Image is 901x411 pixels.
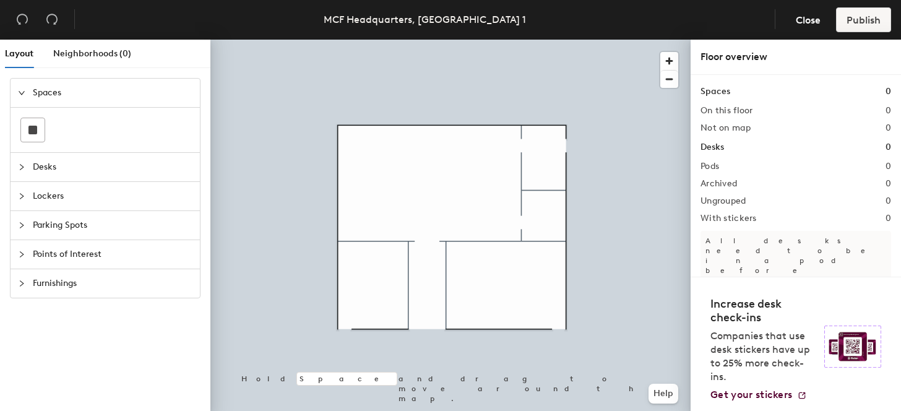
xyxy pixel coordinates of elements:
[710,389,792,400] span: Get your stickers
[701,214,757,223] h2: With stickers
[33,153,192,181] span: Desks
[824,326,881,368] img: Sticker logo
[33,240,192,269] span: Points of Interest
[796,14,821,26] span: Close
[701,50,891,64] div: Floor overview
[701,123,751,133] h2: Not on map
[701,162,719,171] h2: Pods
[18,89,25,97] span: expanded
[10,7,35,32] button: Undo (⌘ + Z)
[701,196,746,206] h2: Ungrouped
[886,123,891,133] h2: 0
[18,163,25,171] span: collapsed
[649,384,678,404] button: Help
[18,193,25,200] span: collapsed
[701,141,724,154] h1: Desks
[886,196,891,206] h2: 0
[33,79,192,107] span: Spaces
[33,182,192,210] span: Lockers
[18,222,25,229] span: collapsed
[710,389,807,401] a: Get your stickers
[710,297,817,324] h4: Increase desk check-ins
[710,329,817,384] p: Companies that use desk stickers have up to 25% more check-ins.
[18,280,25,287] span: collapsed
[324,12,526,27] div: MCF Headquarters, [GEOGRAPHIC_DATA] 1
[836,7,891,32] button: Publish
[886,179,891,189] h2: 0
[701,106,753,116] h2: On this floor
[33,211,192,240] span: Parking Spots
[33,269,192,298] span: Furnishings
[701,179,737,189] h2: Archived
[886,162,891,171] h2: 0
[701,231,891,290] p: All desks need to be in a pod before saving
[18,251,25,258] span: collapsed
[701,85,730,98] h1: Spaces
[785,7,831,32] button: Close
[886,106,891,116] h2: 0
[5,48,33,59] span: Layout
[40,7,64,32] button: Redo (⌘ + ⇧ + Z)
[886,85,891,98] h1: 0
[886,214,891,223] h2: 0
[53,48,131,59] span: Neighborhoods (0)
[886,141,891,154] h1: 0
